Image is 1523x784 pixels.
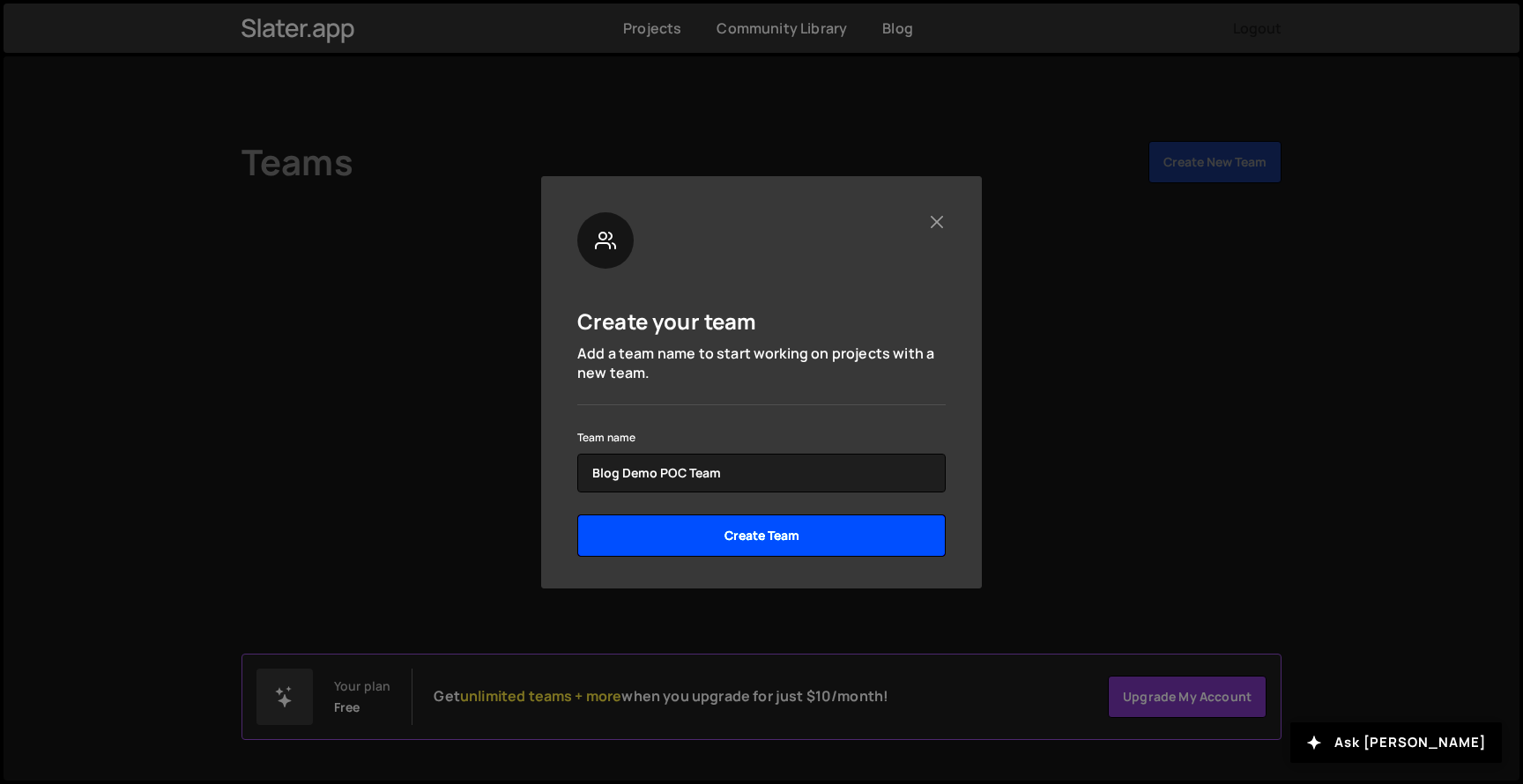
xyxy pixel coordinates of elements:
[577,454,946,492] input: name
[927,212,946,231] button: Close
[1290,722,1502,763] button: Ask [PERSON_NAME]
[577,344,946,383] p: Add a team name to start working on projects with a new team.
[577,514,946,557] input: Create Team
[577,307,757,335] h5: Create your team
[577,429,635,447] label: Team name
